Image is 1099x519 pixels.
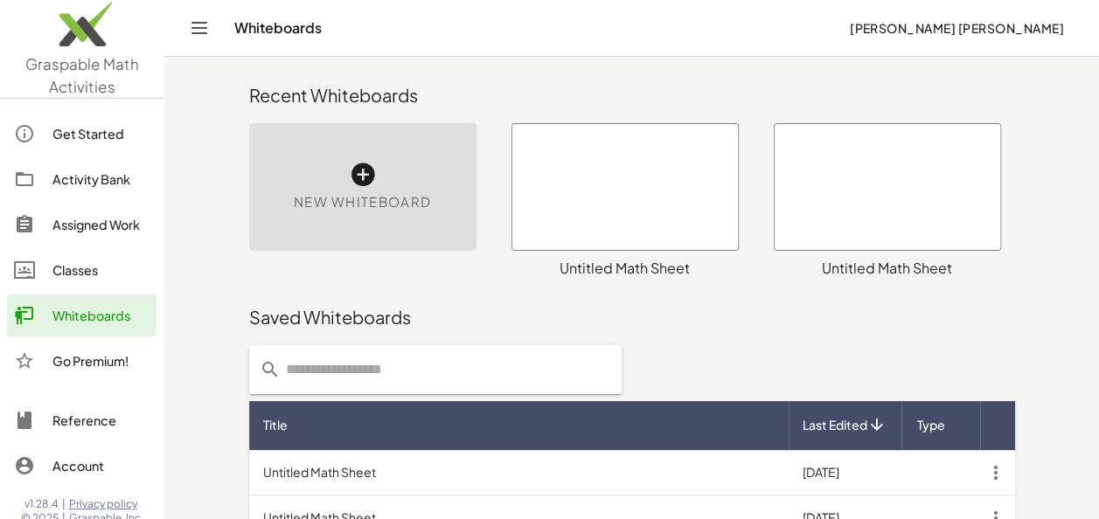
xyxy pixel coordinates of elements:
[294,192,431,212] span: New Whiteboard
[511,258,739,279] div: Untitled Math Sheet
[849,20,1064,36] span: [PERSON_NAME] [PERSON_NAME]
[7,204,157,246] a: Assigned Work
[249,305,1015,329] div: Saved Whiteboards
[52,455,150,476] div: Account
[803,416,867,434] span: Last Edited
[7,294,157,336] a: Whiteboards
[7,113,157,155] a: Get Started
[7,158,157,200] a: Activity Bank
[7,399,157,441] a: Reference
[62,497,66,511] span: |
[774,258,1001,279] div: Untitled Math Sheet
[789,450,901,495] td: [DATE]
[249,450,789,495] td: Untitled Math Sheet
[24,497,59,511] span: v1.28.4
[52,123,150,144] div: Get Started
[52,259,150,280] div: Classes
[7,249,157,291] a: Classes
[52,350,150,371] div: Go Premium!
[249,83,1015,107] div: Recent Whiteboards
[52,169,150,190] div: Activity Bank
[69,497,143,511] a: Privacy policy
[52,305,150,326] div: Whiteboards
[7,445,157,487] a: Account
[25,54,139,96] span: Graspable Math Activities
[260,359,281,380] i: prepended action
[917,416,945,434] span: Type
[52,214,150,235] div: Assigned Work
[52,410,150,431] div: Reference
[835,12,1078,44] button: [PERSON_NAME] [PERSON_NAME]
[185,14,213,42] button: Toggle navigation
[263,416,288,434] span: Title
